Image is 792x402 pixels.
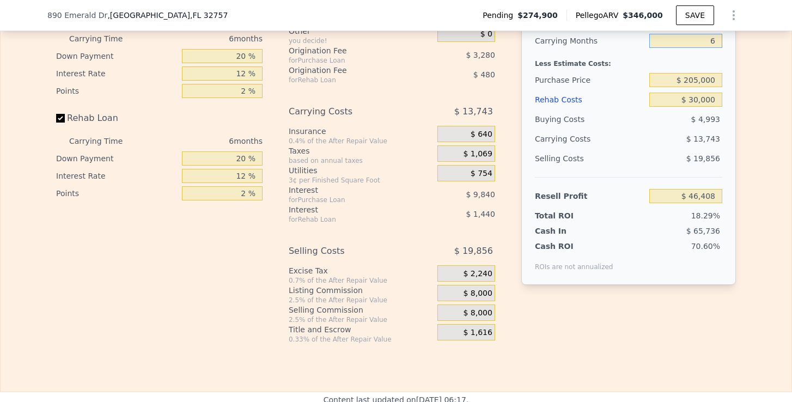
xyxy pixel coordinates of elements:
span: $ 480 [473,70,495,79]
div: Insurance [289,126,433,137]
span: 890 Emerald Dr [47,10,107,21]
div: Interest Rate [56,65,178,82]
div: for Rehab Loan [289,215,410,224]
div: Cash In [535,226,603,236]
div: ROIs are not annualized [535,252,613,271]
div: Buying Costs [535,109,645,129]
div: Listing Commission [289,285,433,296]
span: $274,900 [517,10,558,21]
span: $ 3,280 [466,51,495,59]
div: Origination Fee [289,65,410,76]
div: Interest Rate [56,167,178,185]
div: you decide! [289,36,433,45]
div: Utilities [289,165,433,176]
div: Selling Costs [289,241,410,261]
span: $ 9,840 [466,190,495,199]
div: Selling Costs [535,149,645,168]
span: $ 640 [471,130,492,139]
div: 0.7% of the After Repair Value [289,276,433,285]
span: Pellego ARV [576,10,623,21]
span: 18.29% [691,211,720,220]
div: Carrying Costs [535,129,603,149]
span: $ 13,743 [454,102,493,121]
div: Purchase Price [535,70,645,90]
span: , [GEOGRAPHIC_DATA] [107,10,228,21]
div: 0.4% of the After Repair Value [289,137,433,145]
div: Title and Escrow [289,324,433,335]
span: $ 8,000 [463,289,492,299]
div: 3¢ per Finished Square Foot [289,176,433,185]
label: Rehab Loan [56,108,178,128]
span: $ 1,069 [463,149,492,159]
span: $ 65,736 [686,227,720,235]
div: based on annual taxes [289,156,433,165]
div: Less Estimate Costs: [535,51,722,70]
div: 2.5% of the After Repair Value [289,315,433,324]
div: Cash ROI [535,241,613,252]
div: Points [56,82,178,100]
div: Carrying Time [69,30,140,47]
div: Rehab Costs [535,90,645,109]
span: $ 754 [471,169,492,179]
div: Interest [289,185,410,196]
div: 2.5% of the After Repair Value [289,296,433,304]
div: Excise Tax [289,265,433,276]
span: $ 19,856 [454,241,493,261]
div: 0.33% of the After Repair Value [289,335,433,344]
button: Show Options [723,4,745,26]
div: for Purchase Loan [289,196,410,204]
div: Taxes [289,145,433,156]
div: Origination Fee [289,45,410,56]
span: $ 2,240 [463,269,492,279]
span: Pending [483,10,517,21]
span: $ 19,856 [686,154,720,163]
div: Carrying Months [535,31,645,51]
span: $ 4,993 [691,115,720,124]
div: Carrying Time [69,132,140,150]
button: SAVE [676,5,714,25]
div: 6 months [144,30,263,47]
span: , FL 32757 [190,11,228,20]
div: 6 months [144,132,263,150]
div: Interest [289,204,410,215]
div: Selling Commission [289,304,433,315]
div: Points [56,185,178,202]
div: Total ROI [535,210,603,221]
div: for Purchase Loan [289,56,410,65]
span: $ 8,000 [463,308,492,318]
div: Carrying Costs [289,102,410,121]
span: $346,000 [623,11,663,20]
span: $ 1,440 [466,210,495,218]
div: for Rehab Loan [289,76,410,84]
span: $ 1,616 [463,328,492,338]
span: 70.60% [691,242,720,251]
span: $ 0 [480,29,492,39]
div: Down Payment [56,47,178,65]
input: Rehab Loan [56,114,65,123]
div: Other [289,26,433,36]
div: Down Payment [56,150,178,167]
span: $ 13,743 [686,135,720,143]
div: Resell Profit [535,186,645,206]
